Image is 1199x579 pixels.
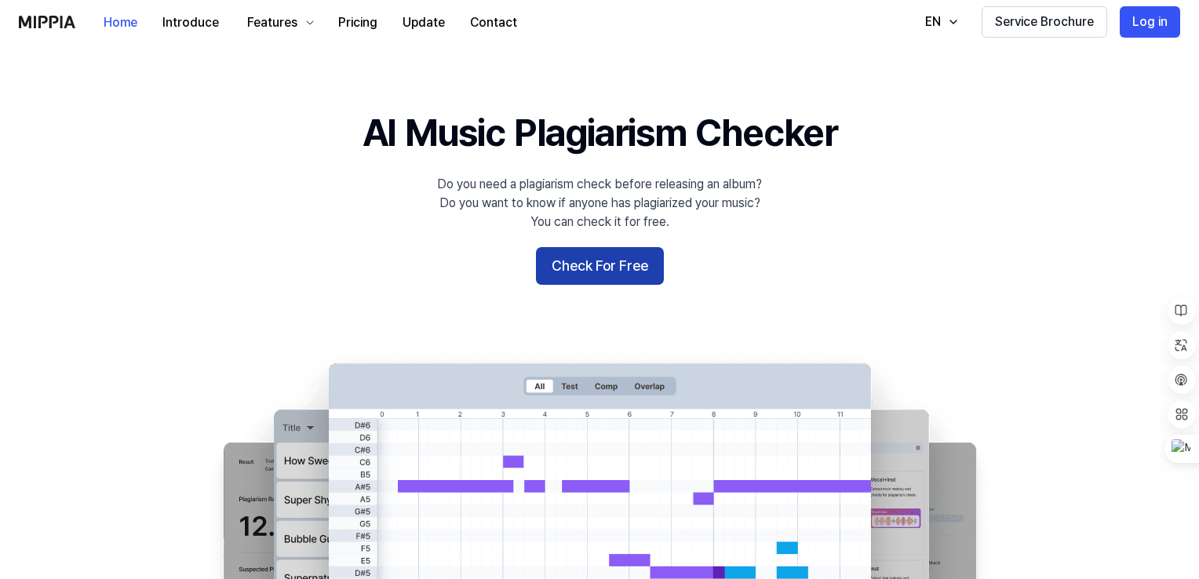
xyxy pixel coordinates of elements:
div: Features [244,13,301,32]
button: Log in [1120,6,1180,38]
button: EN [909,6,969,38]
img: logo [19,16,75,28]
button: Update [390,7,457,38]
button: Features [231,7,326,38]
div: Do you need a plagiarism check before releasing an album? Do you want to know if anyone has plagi... [437,175,762,231]
a: Update [390,1,457,44]
button: Home [91,7,150,38]
button: Service Brochure [982,6,1107,38]
button: Pricing [326,7,390,38]
button: Introduce [150,7,231,38]
button: Check For Free [536,247,664,285]
a: Home [91,1,150,44]
div: EN [922,13,944,31]
h1: AI Music Plagiarism Checker [363,107,837,159]
button: Contact [457,7,530,38]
